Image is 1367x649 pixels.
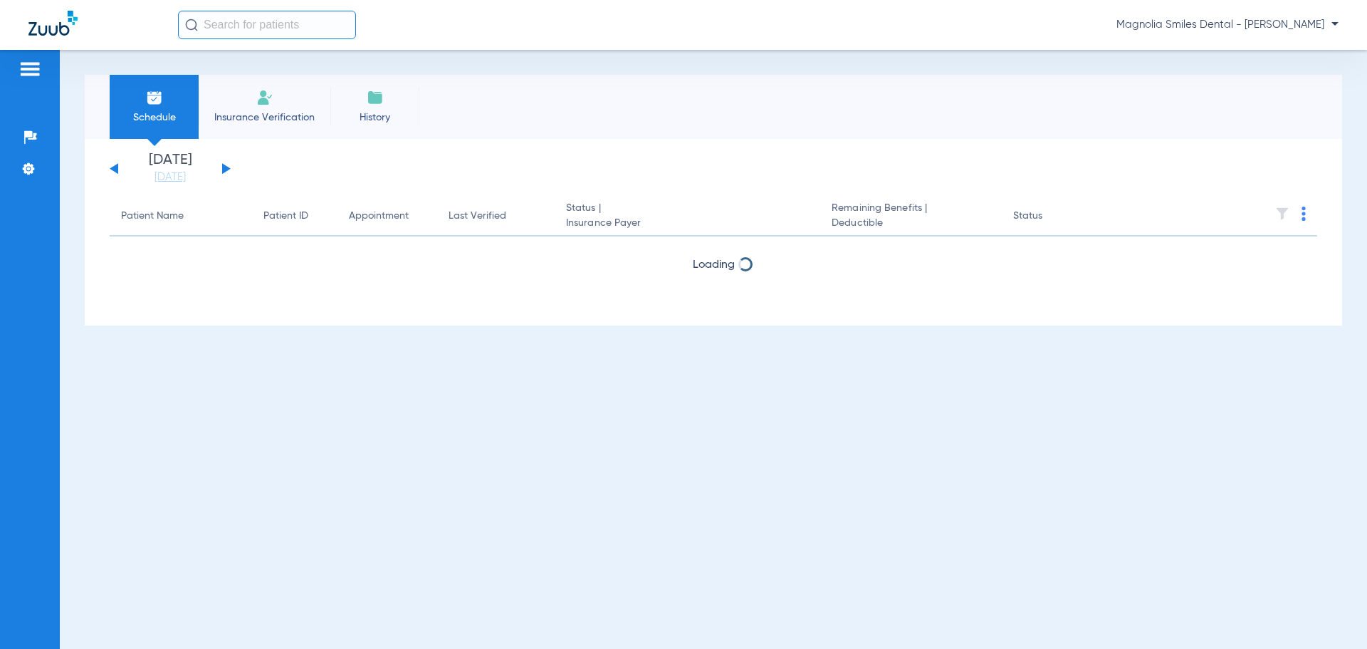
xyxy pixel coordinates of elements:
[121,209,184,224] div: Patient Name
[146,89,163,106] img: Schedule
[449,209,543,224] div: Last Verified
[209,110,320,125] span: Insurance Verification
[1116,18,1339,32] span: Magnolia Smiles Dental - [PERSON_NAME]
[832,216,990,231] span: Deductible
[28,11,78,36] img: Zuub Logo
[341,110,409,125] span: History
[566,216,809,231] span: Insurance Payer
[256,89,273,106] img: Manual Insurance Verification
[555,197,820,237] th: Status |
[449,209,506,224] div: Last Verified
[263,209,308,224] div: Patient ID
[693,259,735,271] span: Loading
[349,209,426,224] div: Appointment
[185,19,198,31] img: Search Icon
[127,153,213,185] li: [DATE]
[263,209,326,224] div: Patient ID
[349,209,409,224] div: Appointment
[120,110,188,125] span: Schedule
[1002,197,1098,237] th: Status
[820,197,1001,237] th: Remaining Benefits |
[178,11,356,39] input: Search for patients
[367,89,384,106] img: History
[127,170,213,185] a: [DATE]
[121,209,241,224] div: Patient Name
[19,61,41,78] img: hamburger-icon
[1275,207,1289,221] img: filter.svg
[1301,207,1306,221] img: group-dot-blue.svg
